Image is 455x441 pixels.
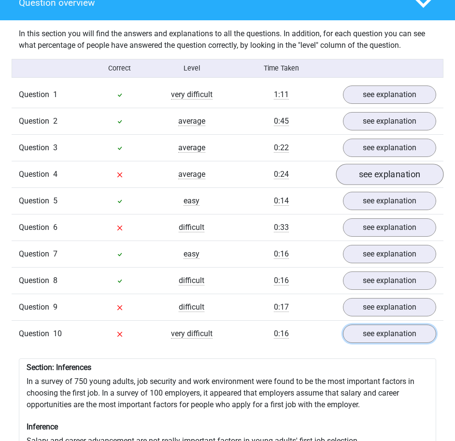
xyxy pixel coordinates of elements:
span: Question [19,142,53,154]
span: 0:22 [274,143,289,153]
span: difficult [179,302,204,312]
span: 0:16 [274,249,289,259]
span: 8 [53,276,57,285]
span: Question [19,169,53,180]
a: see explanation [336,164,443,185]
span: Question [19,115,53,127]
a: see explanation [343,218,437,237]
span: average [178,170,205,179]
span: very difficult [171,90,213,100]
span: easy [184,196,199,206]
span: 0:16 [274,329,289,339]
span: 9 [53,302,57,312]
span: 0:33 [274,223,289,232]
span: 5 [53,196,57,205]
span: Question [19,89,53,100]
span: average [178,143,205,153]
span: 0:45 [274,116,289,126]
a: see explanation [343,85,437,104]
div: Correct [84,63,156,73]
a: see explanation [343,112,437,130]
span: 0:17 [274,302,289,312]
span: 0:24 [274,170,289,179]
div: Time Taken [227,63,335,73]
span: 2 [53,116,57,126]
span: 7 [53,249,57,258]
span: average [178,116,205,126]
span: Question [19,301,53,313]
span: Question [19,275,53,286]
span: 0:16 [274,276,289,285]
a: see explanation [343,245,437,263]
h6: Inference [27,422,428,431]
div: In this section you will find the answers and explanations to all the questions. In addition, for... [12,28,443,51]
span: 4 [53,170,57,179]
a: see explanation [343,298,437,316]
a: see explanation [343,139,437,157]
div: Level [156,63,227,73]
a: see explanation [343,192,437,210]
span: difficult [179,276,204,285]
span: 1:11 [274,90,289,100]
span: easy [184,249,199,259]
span: Question [19,328,53,340]
span: 10 [53,329,62,338]
span: Question [19,195,53,207]
span: difficult [179,223,204,232]
span: Question [19,222,53,233]
h6: Section: Inferences [27,363,428,372]
span: 1 [53,90,57,99]
a: see explanation [343,325,437,343]
span: very difficult [171,329,213,339]
a: see explanation [343,271,437,290]
span: 0:14 [274,196,289,206]
span: 6 [53,223,57,232]
span: Question [19,248,53,260]
span: 3 [53,143,57,152]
